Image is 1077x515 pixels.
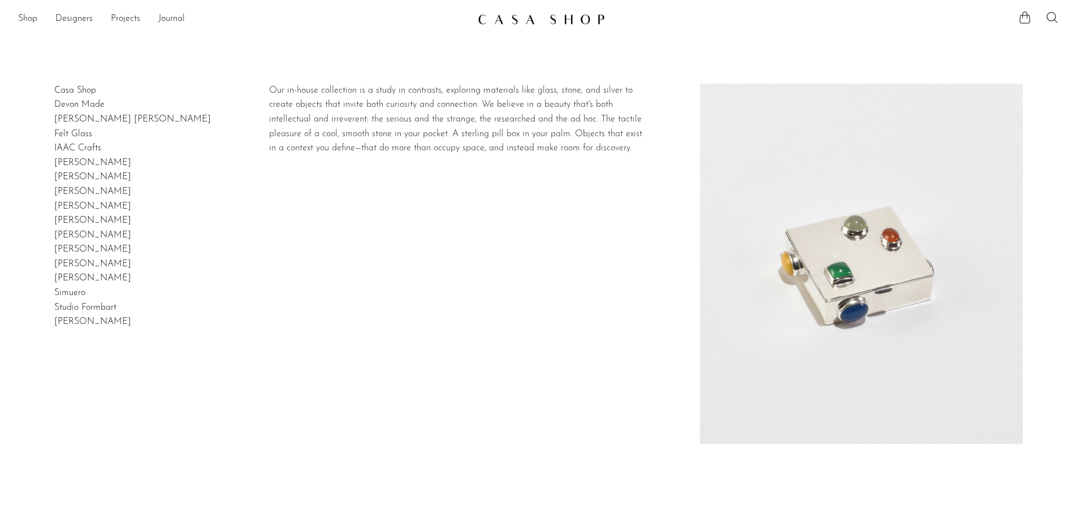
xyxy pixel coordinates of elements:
[269,84,646,156] div: Our in-house collection is a study in contrasts, exploring materials like glass, stone, and silve...
[158,12,185,27] a: Journal
[54,144,101,153] a: IAAC Crafts
[700,84,1023,444] img: Casa Shop
[55,12,93,27] a: Designers
[111,12,140,27] a: Projects
[54,115,211,124] a: [PERSON_NAME] [PERSON_NAME]
[54,86,96,95] a: Casa Shop
[54,274,131,283] a: [PERSON_NAME]
[54,100,105,109] a: Devon Made
[54,216,131,225] a: [PERSON_NAME]
[54,187,131,196] a: [PERSON_NAME]
[18,12,37,27] a: Shop
[54,202,131,211] a: [PERSON_NAME]
[54,245,131,254] a: [PERSON_NAME]
[54,172,131,181] a: [PERSON_NAME]
[54,129,92,139] a: Felt Glass
[54,231,131,240] a: [PERSON_NAME]
[54,317,131,326] a: [PERSON_NAME]
[54,288,85,297] a: Simuero
[54,259,131,269] a: [PERSON_NAME]
[54,158,131,167] a: [PERSON_NAME]
[54,303,116,312] a: Studio Formbart
[18,10,469,29] nav: Desktop navigation
[18,10,469,29] ul: NEW HEADER MENU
